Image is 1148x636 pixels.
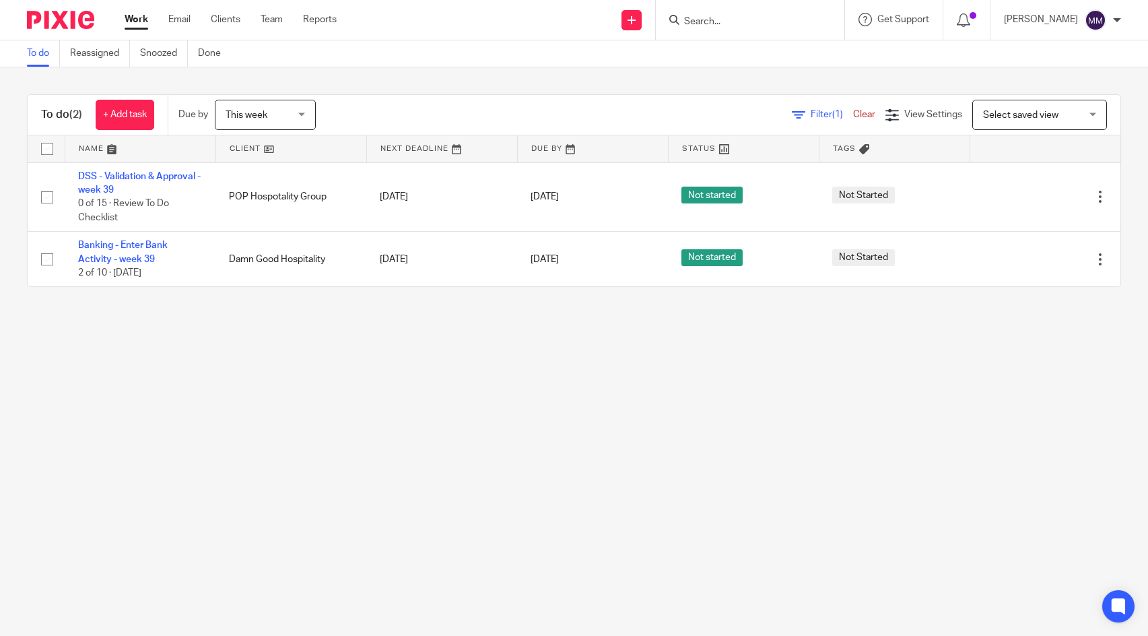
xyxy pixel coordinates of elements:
input: Search [683,16,804,28]
a: Reassigned [70,40,130,67]
a: Team [261,13,283,26]
a: Work [125,13,148,26]
span: 0 of 15 · Review To Do Checklist [78,199,169,222]
a: DSS - Validation & Approval - week 39 [78,172,201,195]
p: [PERSON_NAME] [1004,13,1078,26]
span: (2) [69,109,82,120]
span: [DATE] [531,255,559,264]
td: POP Hospotality Group [215,162,366,232]
a: To do [27,40,60,67]
span: Get Support [877,15,929,24]
span: [DATE] [531,192,559,201]
a: + Add task [96,100,154,130]
span: Not started [681,249,743,266]
span: Not Started [832,187,895,203]
span: Tags [833,145,856,152]
span: Not started [681,187,743,203]
td: [DATE] [366,232,517,287]
a: Clients [211,13,240,26]
a: Snoozed [140,40,188,67]
span: 2 of 10 · [DATE] [78,268,141,278]
a: Clear [853,110,875,119]
a: Done [198,40,231,67]
p: Due by [178,108,208,121]
span: Not Started [832,249,895,266]
span: View Settings [904,110,962,119]
a: Reports [303,13,337,26]
span: Select saved view [983,110,1058,120]
span: This week [226,110,267,120]
a: Banking - Enter Bank Activity - week 39 [78,241,168,263]
img: Pixie [27,11,94,29]
span: (1) [832,110,843,119]
td: Damn Good Hospitality [215,232,366,287]
td: [DATE] [366,162,517,232]
span: Filter [811,110,853,119]
h1: To do [41,108,82,122]
a: Email [168,13,191,26]
img: svg%3E [1085,9,1106,31]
